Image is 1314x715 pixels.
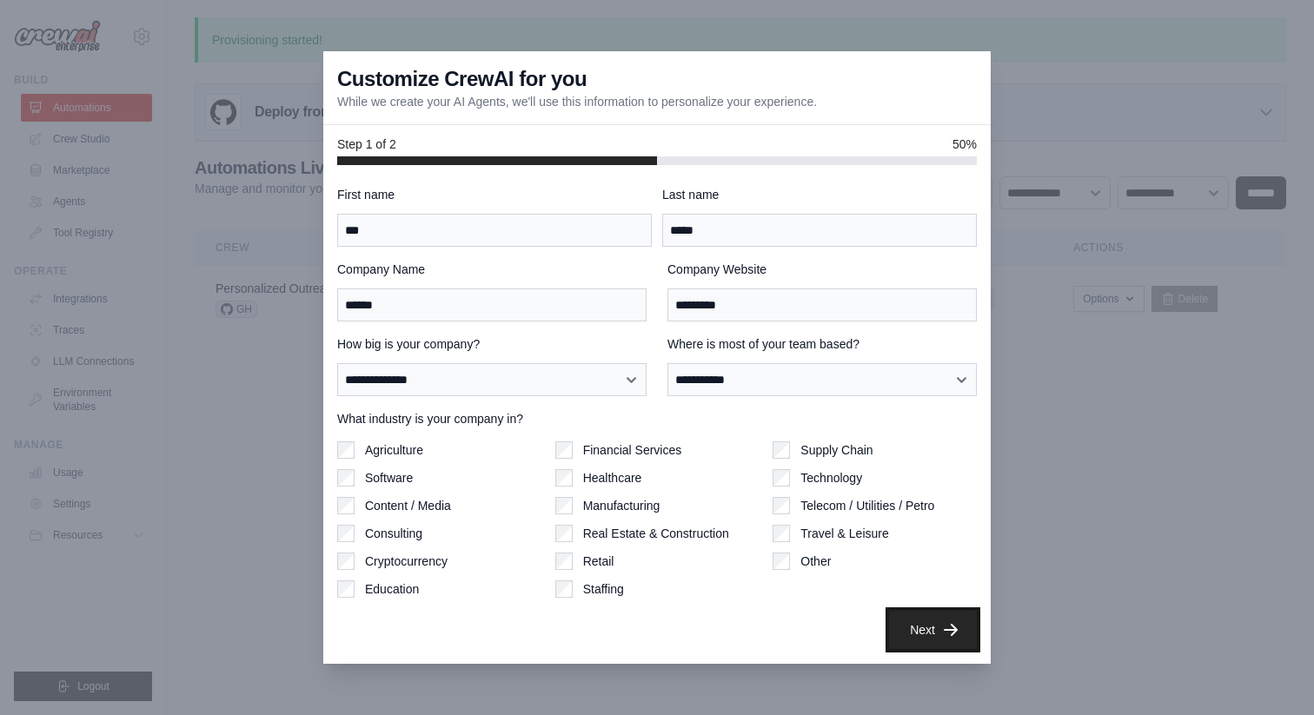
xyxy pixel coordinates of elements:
label: Company Website [667,261,977,278]
span: 50% [952,136,977,153]
label: Staffing [583,580,624,598]
label: Financial Services [583,441,682,459]
label: What industry is your company in? [337,410,977,427]
label: Manufacturing [583,497,660,514]
button: Next [889,611,977,649]
label: Real Estate & Construction [583,525,729,542]
label: Retail [583,553,614,570]
label: How big is your company? [337,335,647,353]
label: Telecom / Utilities / Petro [800,497,934,514]
p: While we create your AI Agents, we'll use this information to personalize your experience. [337,93,817,110]
label: Where is most of your team based? [667,335,977,353]
label: Travel & Leisure [800,525,888,542]
label: Supply Chain [800,441,873,459]
label: Healthcare [583,469,642,487]
label: Agriculture [365,441,423,459]
label: Education [365,580,419,598]
label: Last name [662,186,977,203]
label: Cryptocurrency [365,553,448,570]
label: First name [337,186,652,203]
h3: Customize CrewAI for you [337,65,587,93]
label: Other [800,553,831,570]
label: Software [365,469,413,487]
label: Consulting [365,525,422,542]
span: Step 1 of 2 [337,136,396,153]
label: Content / Media [365,497,451,514]
label: Technology [800,469,862,487]
label: Company Name [337,261,647,278]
